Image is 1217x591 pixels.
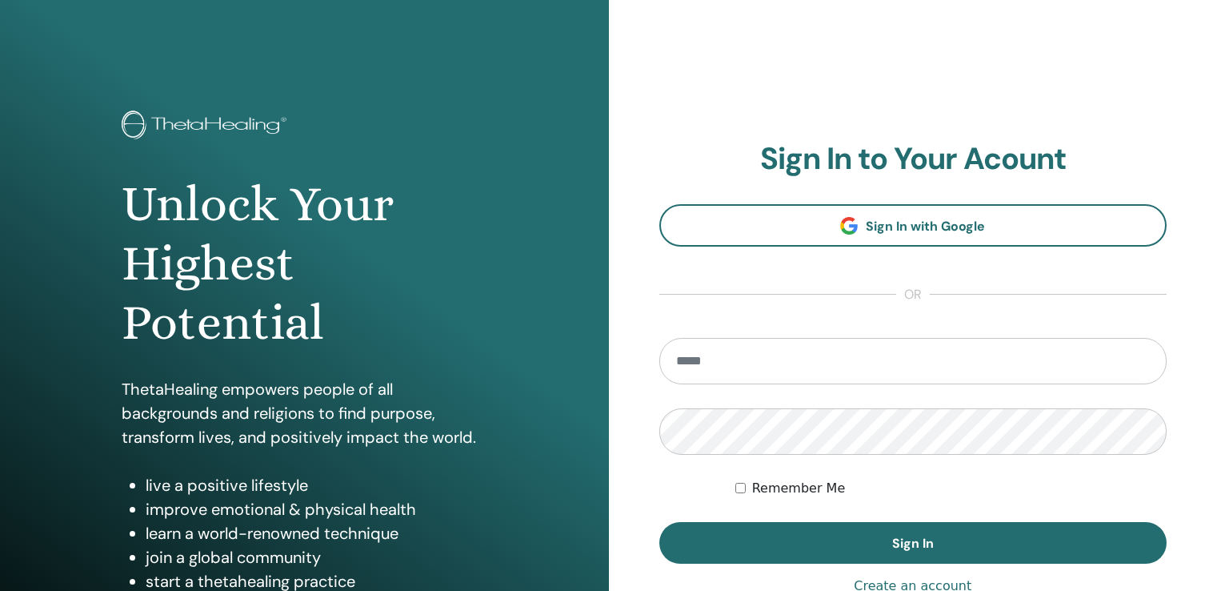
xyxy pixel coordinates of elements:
[146,497,487,521] li: improve emotional & physical health
[122,377,487,449] p: ThetaHealing empowers people of all backgrounds and religions to find purpose, transform lives, a...
[896,285,930,304] span: or
[752,479,846,498] label: Remember Me
[735,479,1167,498] div: Keep me authenticated indefinitely or until I manually logout
[146,473,487,497] li: live a positive lifestyle
[659,141,1167,178] h2: Sign In to Your Acount
[146,521,487,545] li: learn a world-renowned technique
[659,522,1167,564] button: Sign In
[892,535,934,552] span: Sign In
[146,545,487,569] li: join a global community
[122,175,487,353] h1: Unlock Your Highest Potential
[866,218,985,235] span: Sign In with Google
[659,204,1167,247] a: Sign In with Google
